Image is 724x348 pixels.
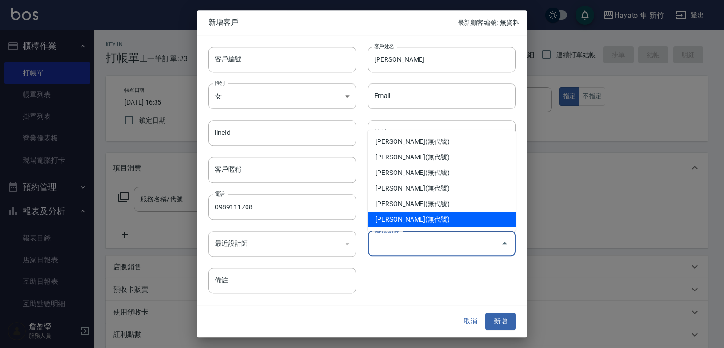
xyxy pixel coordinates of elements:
[215,79,225,86] label: 性別
[485,313,516,330] button: 新增
[368,196,516,212] li: [PERSON_NAME](無代號)
[374,42,394,50] label: 客戶姓名
[368,134,516,149] li: [PERSON_NAME](無代號)
[368,212,516,227] li: [PERSON_NAME](無代號)
[458,18,519,28] p: 最新顧客編號: 無資料
[374,227,399,234] label: 偏好設計師
[368,181,516,196] li: [PERSON_NAME](無代號)
[368,165,516,181] li: [PERSON_NAME](無代號)
[455,313,485,330] button: 取消
[208,83,356,109] div: 女
[208,18,458,27] span: 新增客戶
[497,236,512,251] button: Close
[368,149,516,165] li: [PERSON_NAME](無代號)
[215,190,225,197] label: 電話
